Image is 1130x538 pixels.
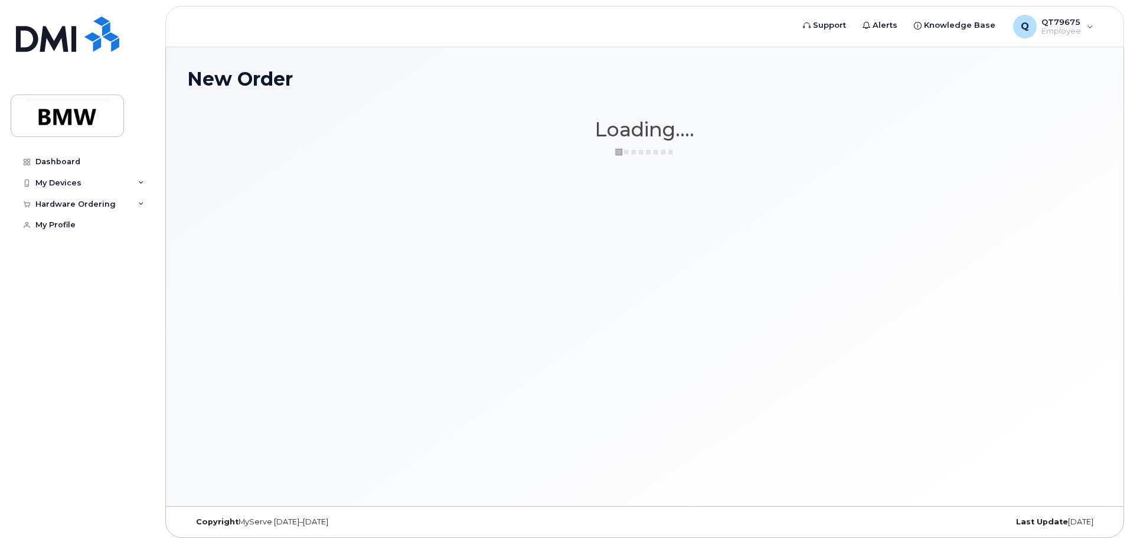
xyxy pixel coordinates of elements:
img: ajax-loader-3a6953c30dc77f0bf724df975f13086db4f4c1262e45940f03d1251963f1bf2e.gif [615,148,674,156]
strong: Copyright [196,517,239,526]
div: MyServe [DATE]–[DATE] [187,517,492,527]
div: [DATE] [797,517,1102,527]
h1: New Order [187,69,1102,89]
strong: Last Update [1016,517,1068,526]
h1: Loading.... [187,119,1102,140]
